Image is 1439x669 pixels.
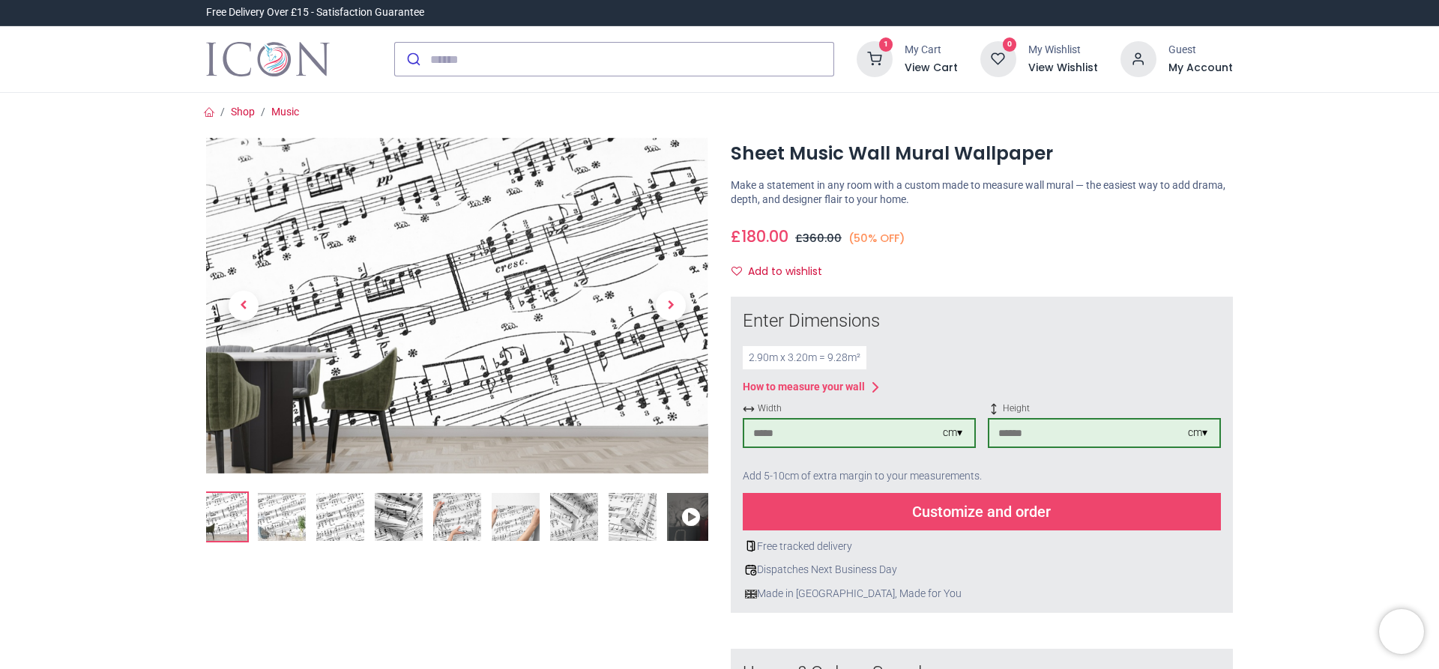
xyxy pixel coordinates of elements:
[743,309,1221,334] div: Enter Dimensions
[1379,609,1424,654] iframe: Brevo live chat
[743,539,1221,554] div: Free tracked delivery
[741,225,788,247] span: 180.00
[199,493,247,541] img: Sheet Music Wall Mural Wallpaper
[731,266,742,276] i: Add to wishlist
[633,188,708,423] a: Next
[743,402,976,415] span: Width
[745,588,757,600] img: uk
[905,43,958,58] div: My Cart
[743,346,866,370] div: 2.90 m x 3.20 m = 9.28 m²
[271,106,299,118] a: Music
[743,587,1221,602] div: Made in [GEOGRAPHIC_DATA], Made for You
[656,291,686,321] span: Next
[206,138,708,474] img: Sheet Music Wall Mural Wallpaper
[316,493,364,541] img: WS-50486-03
[857,52,893,64] a: 1
[375,493,423,541] img: Extra product image
[550,493,598,541] img: Extra product image
[743,380,865,395] div: How to measure your wall
[731,141,1233,166] h1: Sheet Music Wall Mural Wallpaper
[433,493,481,541] img: Extra product image
[743,493,1221,530] div: Customize and order
[879,37,893,52] sup: 1
[206,38,330,80] a: Logo of Icon Wall Stickers
[206,5,424,20] div: Free Delivery Over £15 - Satisfaction Guarantee
[795,231,842,246] span: £
[943,426,962,441] div: cm ▾
[743,563,1221,578] div: Dispatches Next Business Day
[1028,43,1098,58] div: My Wishlist
[206,38,330,80] img: Icon Wall Stickers
[231,106,255,118] a: Shop
[988,402,1221,415] span: Height
[229,291,259,321] span: Previous
[395,43,430,76] button: Submit
[731,225,788,247] span: £
[258,493,306,541] img: WS-50486-02
[905,61,958,76] a: View Cart
[206,188,281,423] a: Previous
[848,231,905,246] small: (50% OFF)
[743,460,1221,493] div: Add 5-10cm of extra margin to your measurements.
[803,231,842,246] span: 360.00
[731,178,1233,208] p: Make a statement in any room with a custom made to measure wall mural — the easiest way to add dr...
[1028,61,1098,76] a: View Wishlist
[609,493,657,541] img: Extra product image
[1168,61,1233,76] a: My Account
[731,259,835,285] button: Add to wishlistAdd to wishlist
[1003,37,1017,52] sup: 0
[918,5,1233,20] iframe: Customer reviews powered by Trustpilot
[980,52,1016,64] a: 0
[1168,43,1233,58] div: Guest
[1188,426,1207,441] div: cm ▾
[492,493,540,541] img: Extra product image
